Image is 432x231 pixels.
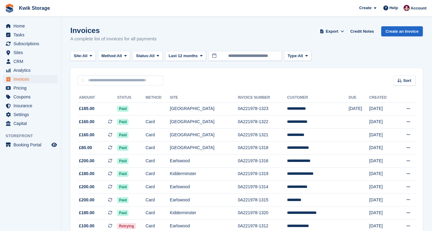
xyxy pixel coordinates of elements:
a: menu [3,39,58,48]
span: Paid [117,132,128,138]
td: 0A221978-1320 [238,207,287,220]
span: £160.00 [79,132,95,138]
span: CRM [13,57,50,66]
span: £200.00 [79,197,95,203]
th: Customer [287,93,348,103]
span: All [298,53,303,59]
a: Credit Notes [348,26,376,36]
button: Method: All [98,51,130,61]
span: Paid [117,171,128,177]
span: Help [389,5,398,11]
td: [DATE] [369,207,396,220]
span: Settings [13,110,50,119]
td: [DATE] [349,102,369,116]
td: Kidderminster [170,167,238,181]
span: Paid [117,106,128,112]
a: menu [3,75,58,83]
span: Capital [13,119,50,128]
span: Storefront [6,133,61,139]
span: Pricing [13,84,50,92]
td: [GEOGRAPHIC_DATA] [170,102,238,116]
span: Sort [403,78,411,84]
span: Paid [117,158,128,164]
span: Tasks [13,31,50,39]
td: 0A221978-1315 [238,193,287,207]
td: 0A221978-1318 [238,141,287,155]
span: £80.00 [79,145,92,151]
span: Home [13,22,50,30]
th: Invoice Number [238,93,287,103]
span: Insurance [13,101,50,110]
td: 0A221978-1314 [238,181,287,194]
td: [GEOGRAPHIC_DATA] [170,128,238,141]
span: Paid [117,197,128,203]
td: [DATE] [369,155,396,168]
th: Due [349,93,369,103]
a: Create an Invoice [381,26,423,36]
span: Coupons [13,93,50,101]
span: Status: [136,53,149,59]
td: [GEOGRAPHIC_DATA] [170,116,238,129]
td: Card [146,155,170,168]
th: Site [170,93,238,103]
td: Card [146,128,170,141]
span: Analytics [13,66,50,75]
td: [DATE] [369,167,396,181]
th: Method [146,93,170,103]
td: Earlswood [170,155,238,168]
a: menu [3,101,58,110]
span: £100.00 [79,223,95,229]
a: menu [3,31,58,39]
td: Earlswood [170,181,238,194]
a: menu [3,48,58,57]
td: 0A221978-1321 [238,128,287,141]
td: [DATE] [369,193,396,207]
td: 0A221978-1323 [238,102,287,116]
span: All [150,53,155,59]
td: Card [146,167,170,181]
h1: Invoices [70,26,157,35]
td: 0A221978-1316 [238,155,287,168]
td: Card [146,193,170,207]
img: ellie tragonette [404,5,410,11]
td: Card [146,181,170,194]
td: [DATE] [369,116,396,129]
td: 0A221978-1322 [238,116,287,129]
span: £180.00 [79,170,95,177]
button: Status: All [132,51,162,61]
span: Export [326,28,338,35]
span: Method: [102,53,117,59]
span: Create [359,5,371,11]
td: Card [146,141,170,155]
span: £180.00 [79,210,95,216]
td: [DATE] [369,102,396,116]
span: Paid [117,119,128,125]
span: All [117,53,122,59]
td: 0A221978-1319 [238,167,287,181]
span: Paid [117,145,128,151]
button: Site: All [70,51,96,61]
span: Booking Portal [13,141,50,149]
span: £185.00 [79,105,95,112]
a: menu [3,22,58,30]
button: Last 12 months [165,51,206,61]
span: Retrying [117,223,136,229]
a: menu [3,110,58,119]
td: Card [146,207,170,220]
td: [DATE] [369,141,396,155]
td: [DATE] [369,128,396,141]
span: Paid [117,210,128,216]
a: Kwik Storage [17,3,52,13]
a: Preview store [50,141,58,148]
span: Last 12 months [169,53,198,59]
button: Export [318,26,345,36]
span: Type: [288,53,298,59]
td: Card [146,116,170,129]
span: £200.00 [79,158,95,164]
span: Account [411,5,426,11]
td: [DATE] [369,181,396,194]
span: £200.00 [79,184,95,190]
p: A complete list of invoices for all payments [70,35,157,42]
span: All [82,53,88,59]
span: £160.00 [79,119,95,125]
